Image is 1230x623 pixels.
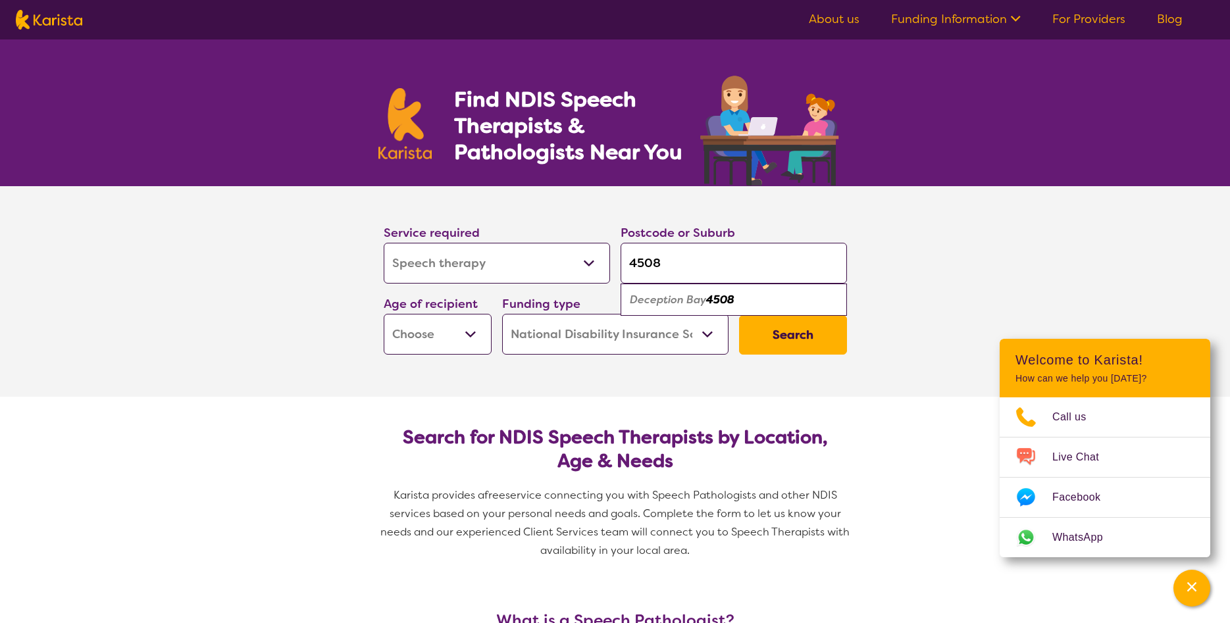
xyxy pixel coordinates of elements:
em: 4508 [706,293,734,307]
span: Live Chat [1052,447,1115,467]
h1: Find NDIS Speech Therapists & Pathologists Near You [454,86,698,165]
span: Karista provides a [394,488,484,502]
a: For Providers [1052,11,1125,27]
a: Blog [1157,11,1183,27]
span: Facebook [1052,487,1116,507]
div: Channel Menu [1000,339,1210,557]
label: Age of recipient [384,296,478,312]
a: About us [809,11,859,27]
div: Deception Bay 4508 [627,287,840,312]
h2: Search for NDIS Speech Therapists by Location, Age & Needs [394,426,836,473]
button: Channel Menu [1173,570,1210,607]
button: Search [739,315,847,355]
em: Deception Bay [630,293,706,307]
label: Service required [384,225,480,241]
a: Web link opens in a new tab. [1000,518,1210,557]
span: free [484,488,505,502]
span: service connecting you with Speech Pathologists and other NDIS services based on your personal ne... [380,488,852,557]
ul: Choose channel [1000,397,1210,557]
p: How can we help you [DATE]? [1015,373,1194,384]
label: Postcode or Suburb [621,225,735,241]
input: Type [621,243,847,284]
a: Funding Information [891,11,1021,27]
img: Karista logo [16,10,82,30]
span: WhatsApp [1052,528,1119,547]
img: speech-therapy [690,71,852,186]
img: Karista logo [378,88,432,159]
span: Call us [1052,407,1102,427]
h2: Welcome to Karista! [1015,352,1194,368]
label: Funding type [502,296,580,312]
